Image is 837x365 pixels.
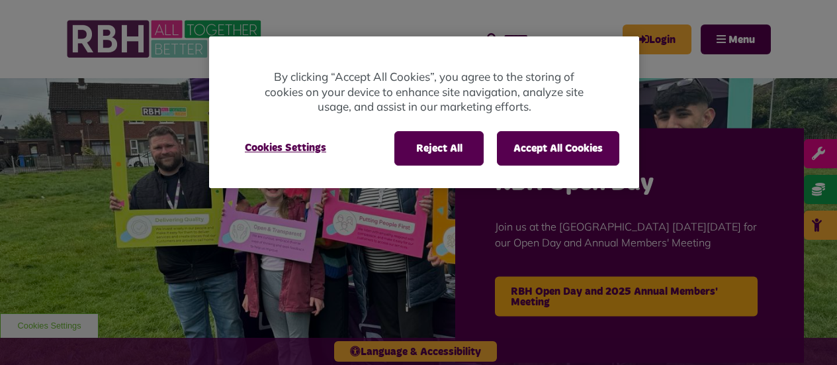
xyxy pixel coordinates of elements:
button: Cookies Settings [229,131,342,164]
div: Privacy [209,36,639,188]
button: Reject All [394,131,484,166]
div: Cookie banner [209,36,639,188]
button: Accept All Cookies [497,131,619,166]
p: By clicking “Accept All Cookies”, you agree to the storing of cookies on your device to enhance s... [262,70,586,115]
